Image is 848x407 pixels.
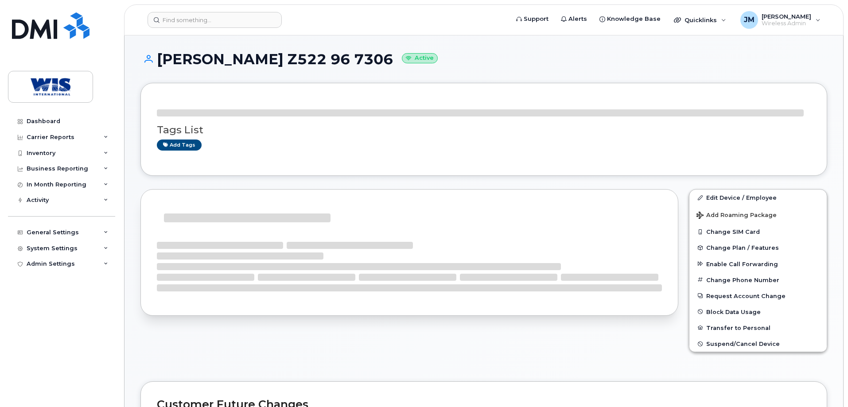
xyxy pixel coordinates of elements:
small: Active [402,53,438,63]
button: Request Account Change [689,288,827,304]
button: Change Phone Number [689,272,827,288]
span: Add Roaming Package [696,212,777,220]
a: Edit Device / Employee [689,190,827,205]
button: Suspend/Cancel Device [689,336,827,352]
button: Add Roaming Package [689,205,827,224]
a: Add tags [157,140,202,151]
h1: [PERSON_NAME] Z522 96 7306 [140,51,827,67]
button: Change SIM Card [689,224,827,240]
h3: Tags List [157,124,811,136]
span: Suspend/Cancel Device [706,341,780,347]
span: Change Plan / Features [706,244,779,251]
button: Transfer to Personal [689,320,827,336]
button: Enable Call Forwarding [689,256,827,272]
button: Change Plan / Features [689,240,827,256]
span: Enable Call Forwarding [706,260,778,267]
button: Block Data Usage [689,304,827,320]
